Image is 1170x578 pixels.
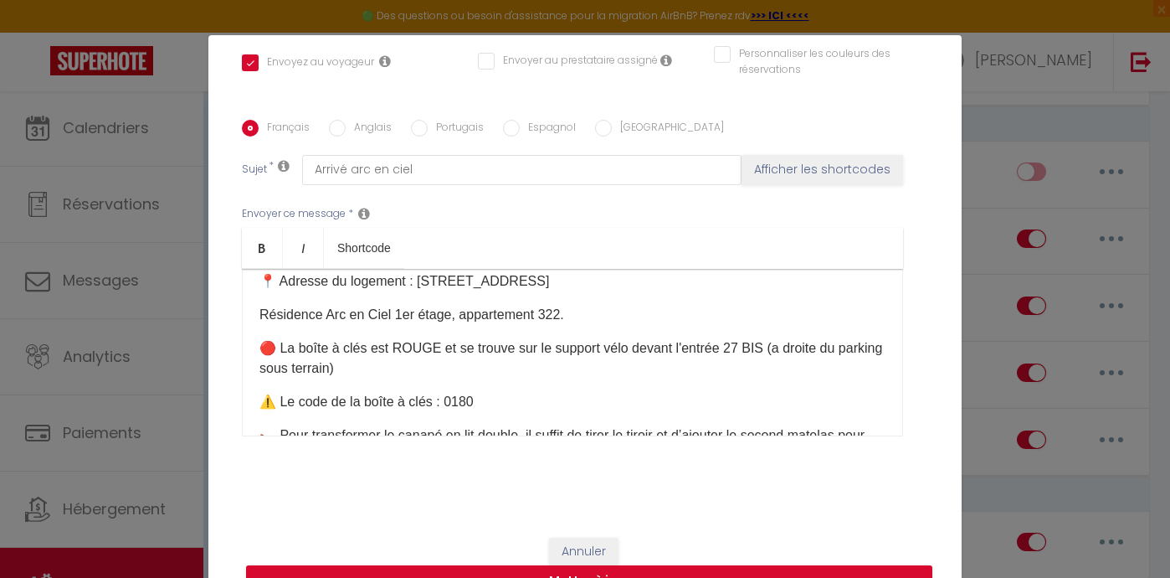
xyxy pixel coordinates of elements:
p: Résidence Arc en Ciel 1er étage, appartement 322. [259,305,885,325]
p: 🔴 La boîte à clés est ROUGE et se trouve sur le support vélo devant l'entrée 27 BIS (a droite du ... [259,338,885,379]
label: [GEOGRAPHIC_DATA] [612,120,724,138]
button: Annuler [549,538,618,566]
label: Espagnol [520,120,576,138]
a: Shortcode [324,228,404,268]
i: Subject [278,159,290,173]
label: Français [259,120,310,138]
i: Envoyer au voyageur [379,54,391,68]
p: ⚠️ Le code de la boîte à clés : 0180 [259,392,885,412]
label: Anglais [346,120,392,138]
label: Envoyer ce message [242,206,346,222]
i: Message [358,207,370,220]
p: 📍 Adresse du logement : [STREET_ADDRESS] [259,271,885,292]
a: Bold [242,228,283,268]
button: Afficher les shortcodes [742,155,903,185]
i: Envoyer au prestataire si il est assigné [660,54,672,67]
label: Portugais [428,120,484,138]
p: 🛏️ Pour transformer le canapé en lit double, il suffit de tirer le tiroir et d’ajouter le second ... [259,426,885,466]
label: Sujet [242,162,267,179]
a: Italic [283,228,324,268]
